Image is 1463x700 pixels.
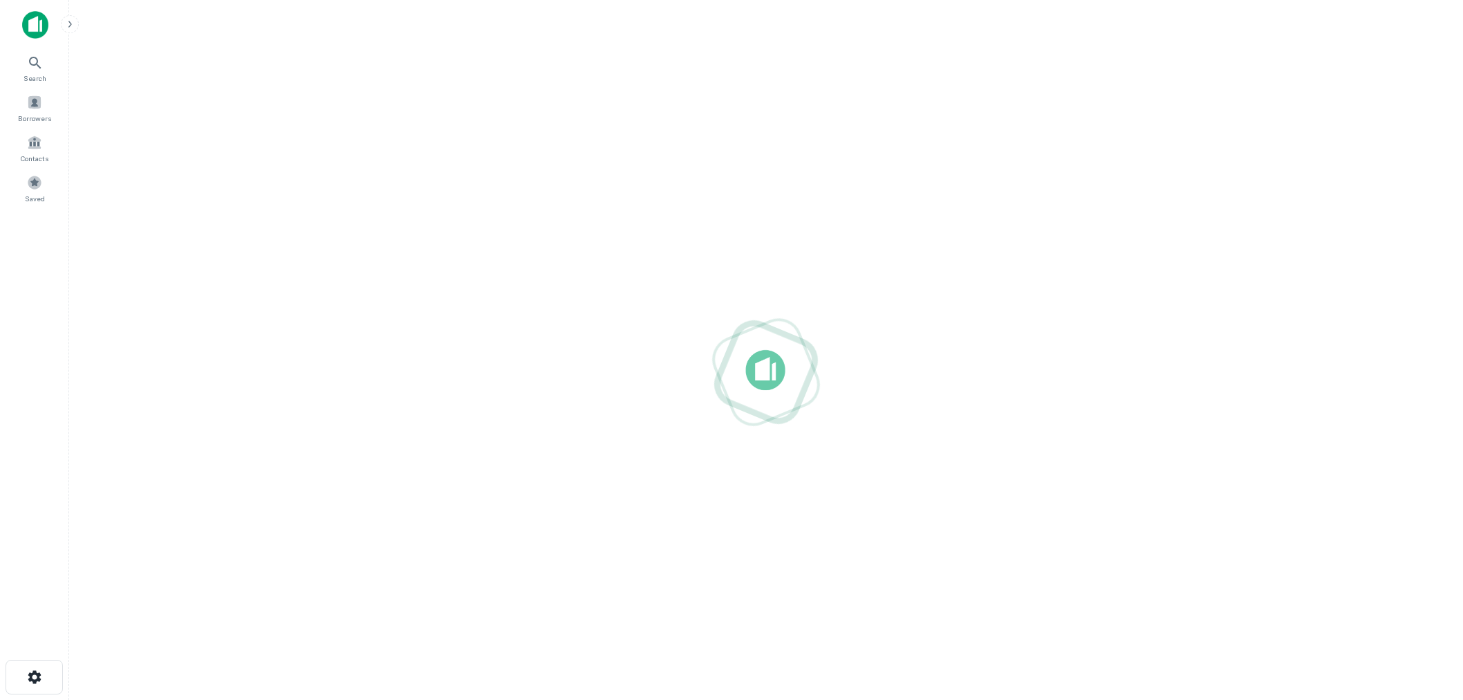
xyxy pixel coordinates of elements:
[18,113,51,124] span: Borrowers
[4,89,65,127] a: Borrowers
[24,73,46,84] span: Search
[1394,589,1463,656] iframe: Chat Widget
[25,193,45,204] span: Saved
[4,169,65,207] a: Saved
[4,49,65,86] a: Search
[4,129,65,167] a: Contacts
[22,11,48,39] img: capitalize-icon.png
[21,153,48,164] span: Contacts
